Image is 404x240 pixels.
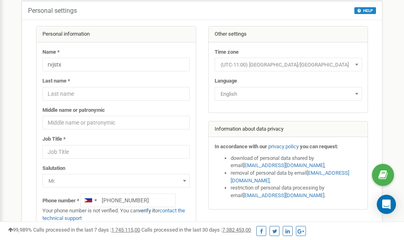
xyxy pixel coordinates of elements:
[42,207,190,222] p: Your phone number is not verified. You can or
[217,89,359,100] span: English
[222,227,251,233] u: 7 382 453,00
[139,208,155,214] a: verify it
[300,143,338,149] strong: you can request:
[215,143,267,149] strong: In accordance with our
[111,227,140,233] u: 1 745 115,00
[42,174,190,188] span: Mr.
[215,48,239,56] label: Time zone
[42,197,79,205] label: Phone number *
[209,26,368,42] div: Other settings
[243,192,324,198] a: [EMAIL_ADDRESS][DOMAIN_NAME]
[42,208,185,221] a: contact the technical support
[36,26,196,42] div: Personal information
[217,59,359,71] span: (UTC-11:00) Pacific/Midway
[231,170,349,184] a: [EMAIL_ADDRESS][DOMAIN_NAME]
[243,162,324,168] a: [EMAIL_ADDRESS][DOMAIN_NAME]
[231,184,362,199] li: restriction of personal data processing by email .
[42,145,190,159] input: Job Title
[215,58,362,71] span: (UTC-11:00) Pacific/Midway
[45,175,187,187] span: Mr.
[215,77,237,85] label: Language
[215,87,362,101] span: English
[42,116,190,129] input: Middle name or patronymic
[42,135,66,143] label: Job Title *
[81,194,99,207] div: Telephone country code
[141,227,251,233] span: Calls processed in the last 30 days :
[268,143,299,149] a: privacy policy
[80,194,176,207] input: +1-800-555-55-55
[231,155,362,169] li: download of personal data shared by email ,
[28,7,77,14] h5: Personal settings
[33,227,140,233] span: Calls processed in the last 7 days :
[231,169,362,184] li: removal of personal data by email ,
[42,165,65,172] label: Salutation
[42,58,190,71] input: Name
[209,121,368,137] div: Information about data privacy
[42,77,70,85] label: Last name *
[377,195,396,214] div: Open Intercom Messenger
[42,87,190,101] input: Last name
[42,48,60,56] label: Name *
[8,227,32,233] span: 99,989%
[354,7,376,14] button: HELP
[42,107,105,114] label: Middle name or patronymic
